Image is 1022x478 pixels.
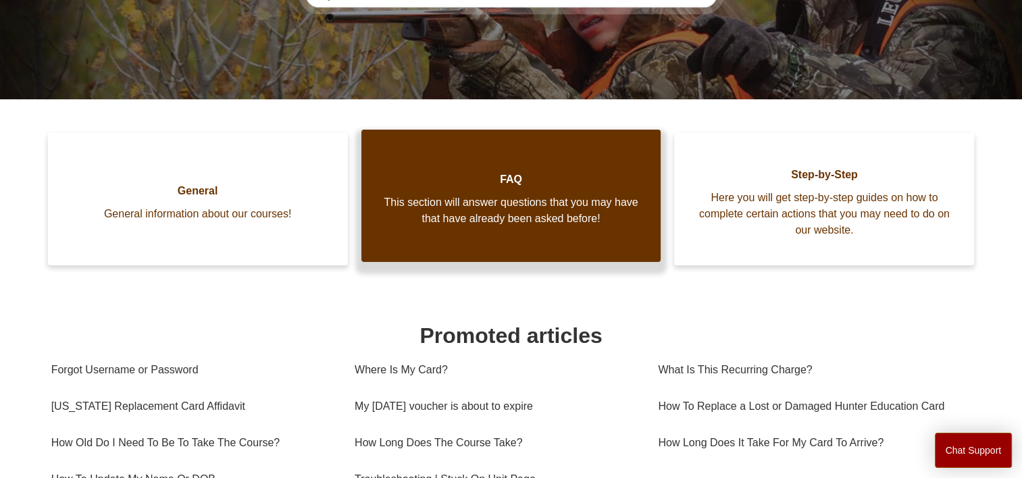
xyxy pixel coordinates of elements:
a: Where Is My Card? [355,352,638,388]
a: [US_STATE] Replacement Card Affidavit [51,388,334,425]
a: Step-by-Step Here you will get step-by-step guides on how to complete certain actions that you ma... [674,133,974,265]
a: How Old Do I Need To Be To Take The Course? [51,425,334,461]
a: FAQ This section will answer questions that you may have that have already been asked before! [361,130,661,262]
span: General information about our courses! [68,206,328,222]
span: General [68,183,328,199]
a: How Long Does It Take For My Card To Arrive? [658,425,961,461]
a: How To Replace a Lost or Damaged Hunter Education Card [658,388,961,425]
span: Here you will get step-by-step guides on how to complete certain actions that you may need to do ... [694,190,954,238]
span: This section will answer questions that you may have that have already been asked before! [382,194,641,227]
button: Chat Support [935,433,1013,468]
a: How Long Does The Course Take? [355,425,638,461]
span: FAQ [382,171,641,188]
a: General General information about our courses! [48,133,348,265]
h1: Promoted articles [51,319,971,352]
a: Forgot Username or Password [51,352,334,388]
span: Step-by-Step [694,167,954,183]
a: What Is This Recurring Charge? [658,352,961,388]
a: My [DATE] voucher is about to expire [355,388,638,425]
